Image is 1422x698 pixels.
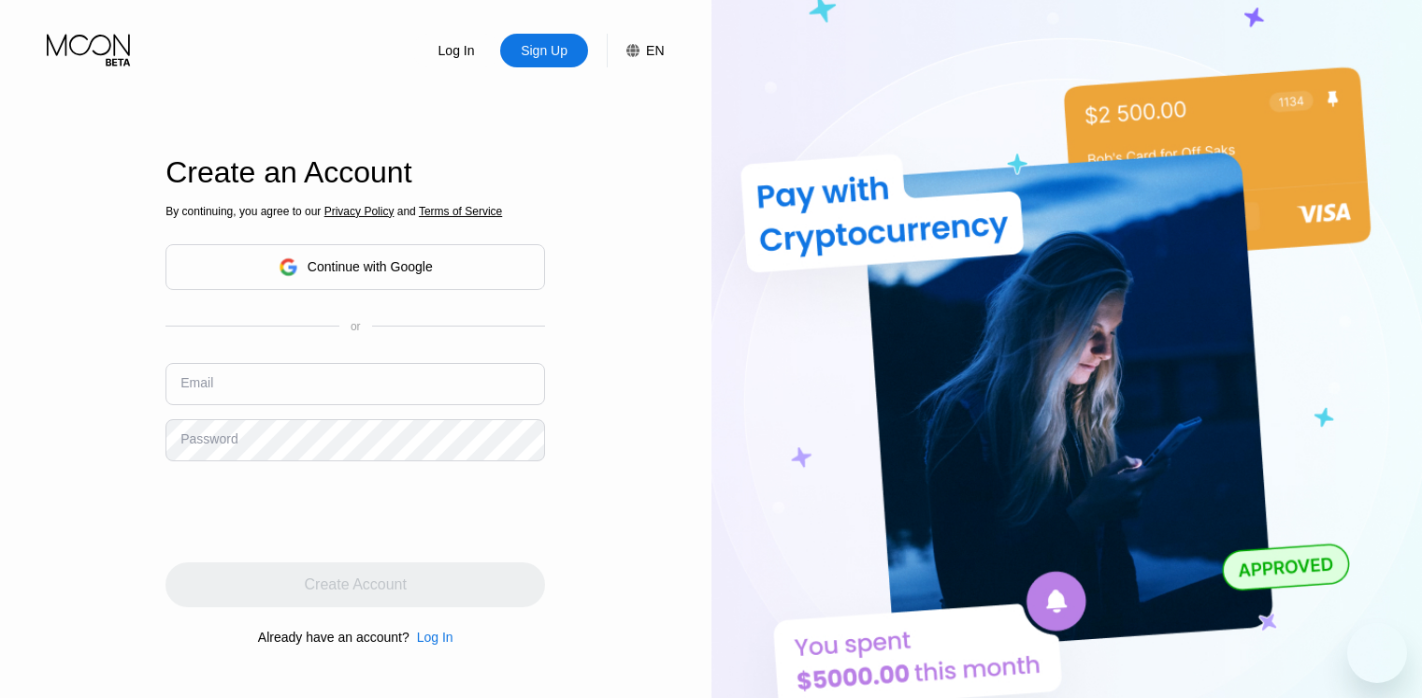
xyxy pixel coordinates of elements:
[500,34,588,67] div: Sign Up
[351,320,361,333] div: or
[419,205,502,218] span: Terms of Service
[165,155,545,190] div: Create an Account
[180,431,237,446] div: Password
[1347,623,1407,683] iframe: Button to launch messaging window
[646,43,664,58] div: EN
[308,259,433,274] div: Continue with Google
[607,34,664,67] div: EN
[165,475,450,548] iframe: reCAPTCHA
[409,630,453,645] div: Log In
[519,41,569,60] div: Sign Up
[412,34,500,67] div: Log In
[258,630,409,645] div: Already have an account?
[324,205,395,218] span: Privacy Policy
[417,630,453,645] div: Log In
[437,41,477,60] div: Log In
[165,205,545,218] div: By continuing, you agree to our
[165,244,545,290] div: Continue with Google
[394,205,419,218] span: and
[180,375,213,390] div: Email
